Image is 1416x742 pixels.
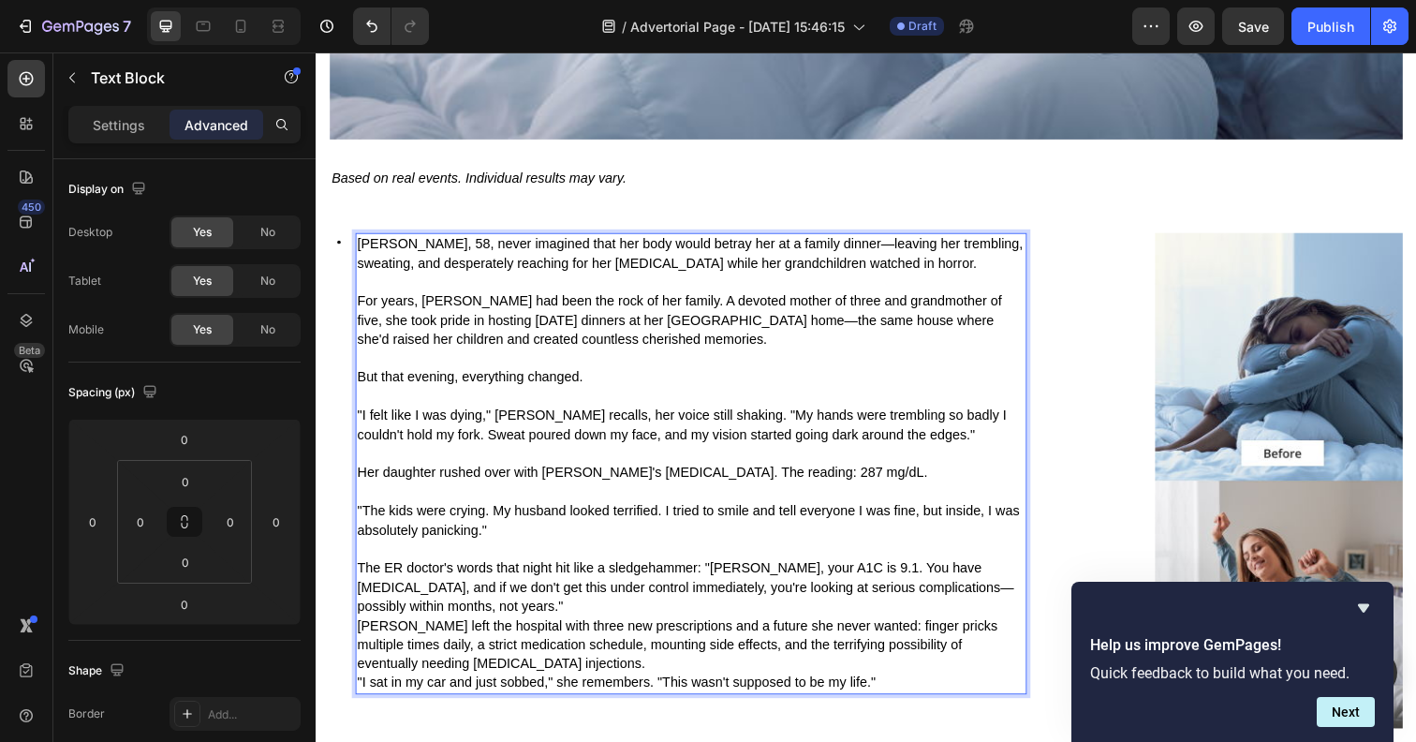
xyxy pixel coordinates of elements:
div: Spacing (px) [68,380,161,406]
div: Display on [68,177,150,202]
input: 0 [262,508,290,536]
div: Tablet [68,273,101,289]
input: 0px [167,548,204,576]
input: 0 [79,508,107,536]
h2: Help us improve GemPages! [1090,634,1375,657]
div: Mobile [68,321,104,338]
span: No [260,321,275,338]
button: Next question [1317,697,1375,727]
span: No [260,273,275,289]
span: Yes [193,273,212,289]
span: / [622,17,627,37]
div: Beta [14,343,45,358]
div: 450 [18,200,45,215]
iframe: Design area [316,52,1416,742]
img: Alt Image [857,185,1110,690]
div: Undo/Redo [353,7,429,45]
p: Text Block [91,67,250,89]
button: Save [1222,7,1284,45]
button: 7 [7,7,140,45]
span: Advertorial Page - [DATE] 15:46:15 [630,17,845,37]
button: Hide survey [1352,597,1375,619]
span: Save [1238,19,1269,35]
div: Desktop [68,224,112,241]
p: 7 [123,15,131,37]
span: No [260,224,275,241]
span: Yes [193,224,212,241]
span: Draft [908,18,937,35]
div: Add... [208,706,296,723]
div: Help us improve GemPages! [1090,597,1375,727]
input: 0px [167,467,204,496]
button: Publish [1291,7,1370,45]
input: 0 [166,590,203,618]
input: 0px [216,508,244,536]
div: Publish [1307,17,1354,37]
p: Quick feedback to build what you need. [1090,664,1375,682]
p: Advanced [184,115,248,135]
div: Shape [68,659,128,684]
input: 0 [166,425,203,453]
input: 0px [126,508,155,536]
span: Yes [193,321,212,338]
p: Settings [93,115,145,135]
div: Border [68,705,105,722]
